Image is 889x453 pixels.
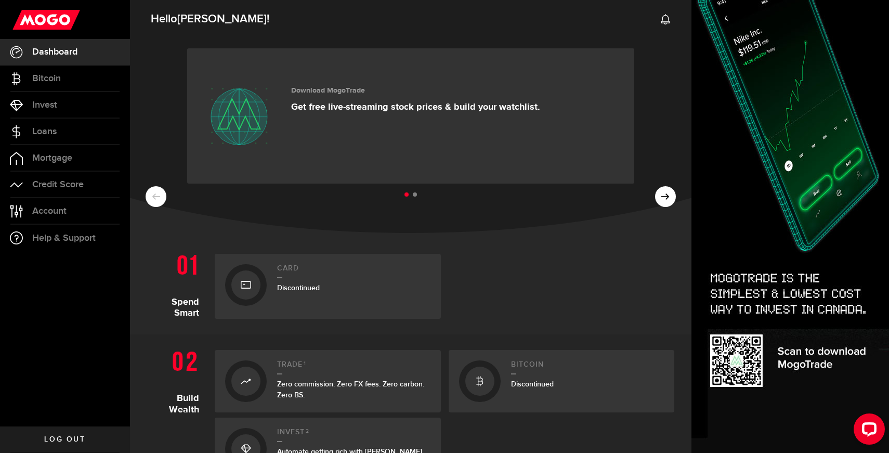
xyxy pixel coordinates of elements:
span: Log out [44,436,85,443]
h2: Trade [277,360,430,374]
span: Help & Support [32,234,96,243]
h2: Bitcoin [511,360,664,374]
span: [PERSON_NAME] [177,12,267,26]
a: Download MogoTrade Get free live-streaming stock prices & build your watchlist. [187,48,634,184]
span: Discontinued [511,380,554,389]
a: Trade1Zero commission. Zero FX fees. Zero carbon. Zero BS. [215,350,441,412]
span: Loans [32,127,57,136]
span: Dashboard [32,47,77,57]
sup: 2 [306,428,309,434]
span: Mortgage [32,153,72,163]
h3: Download MogoTrade [291,86,540,95]
p: Get free live-streaming stock prices & build your watchlist. [291,101,540,113]
span: Discontinued [277,283,320,292]
a: CardDiscontinued [215,254,441,319]
sup: 1 [304,360,306,367]
span: Hello ! [151,8,269,30]
span: Bitcoin [32,74,61,83]
span: Account [32,206,67,216]
span: Zero commission. Zero FX fees. Zero carbon. Zero BS. [277,380,424,399]
a: BitcoinDiscontinued [449,350,675,412]
h1: Spend Smart [147,249,207,319]
h2: Card [277,264,430,278]
span: Credit Score [32,180,84,189]
h2: Invest [277,428,430,442]
iframe: LiveChat chat widget [845,409,889,453]
span: Invest [32,100,57,110]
